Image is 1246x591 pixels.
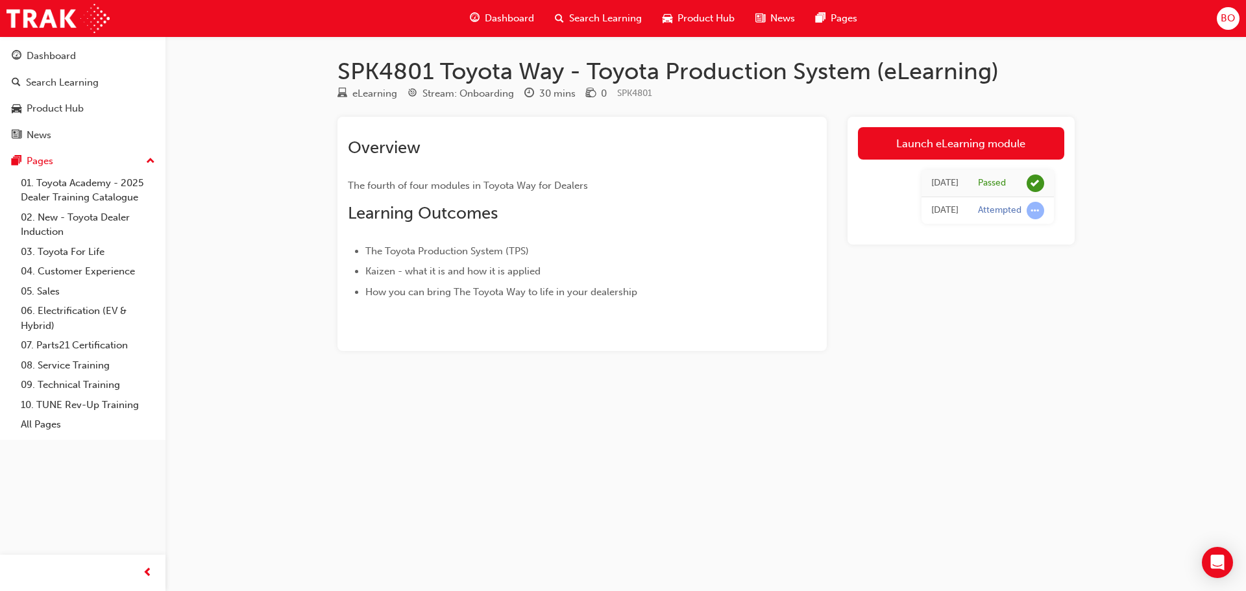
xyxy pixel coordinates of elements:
[26,75,99,90] div: Search Learning
[12,77,21,89] span: search-icon
[586,88,596,100] span: money-icon
[27,128,51,143] div: News
[5,149,160,173] button: Pages
[539,86,576,101] div: 30 mins
[337,88,347,100] span: learningResourceType_ELEARNING-icon
[544,5,652,32] a: search-iconSearch Learning
[858,127,1064,160] a: Launch eLearning module
[16,261,160,282] a: 04. Customer Experience
[470,10,480,27] span: guage-icon
[816,10,825,27] span: pages-icon
[831,11,857,26] span: Pages
[931,176,959,191] div: Thu Sep 25 2025 12:27:36 GMT+1000 (Australian Eastern Standard Time)
[5,42,160,149] button: DashboardSearch LearningProduct HubNews
[569,11,642,26] span: Search Learning
[586,86,607,102] div: Price
[12,51,21,62] span: guage-icon
[663,10,672,27] span: car-icon
[365,265,541,277] span: Kaizen - what it is and how it is applied
[16,335,160,356] a: 07. Parts21 Certification
[459,5,544,32] a: guage-iconDashboard
[422,86,514,101] div: Stream: Onboarding
[16,173,160,208] a: 01. Toyota Academy - 2025 Dealer Training Catalogue
[755,10,765,27] span: news-icon
[337,86,397,102] div: Type
[27,49,76,64] div: Dashboard
[524,88,534,100] span: clock-icon
[1027,175,1044,192] span: learningRecordVerb_PASS-icon
[12,156,21,167] span: pages-icon
[770,11,795,26] span: News
[601,86,607,101] div: 0
[408,88,417,100] span: target-icon
[16,415,160,435] a: All Pages
[5,44,160,68] a: Dashboard
[408,86,514,102] div: Stream
[16,282,160,302] a: 05. Sales
[27,154,53,169] div: Pages
[745,5,805,32] a: news-iconNews
[348,138,421,158] span: Overview
[16,242,160,262] a: 03. Toyota For Life
[348,203,498,223] span: Learning Outcomes
[5,71,160,95] a: Search Learning
[27,101,84,116] div: Product Hub
[978,177,1006,189] div: Passed
[16,208,160,242] a: 02. New - Toyota Dealer Induction
[1221,11,1235,26] span: BO
[1217,7,1240,30] button: BO
[678,11,735,26] span: Product Hub
[143,565,153,581] span: prev-icon
[931,203,959,218] div: Thu Sep 25 2025 12:00:03 GMT+1000 (Australian Eastern Standard Time)
[365,286,637,298] span: How you can bring The Toyota Way to life in your dealership
[12,130,21,141] span: news-icon
[1027,202,1044,219] span: learningRecordVerb_ATTEMPT-icon
[348,180,588,191] span: The fourth of four modules in Toyota Way for Dealers
[978,204,1021,217] div: Attempted
[146,153,155,170] span: up-icon
[16,375,160,395] a: 09. Technical Training
[5,97,160,121] a: Product Hub
[652,5,745,32] a: car-iconProduct Hub
[524,86,576,102] div: Duration
[1202,547,1233,578] div: Open Intercom Messenger
[5,123,160,147] a: News
[337,57,1075,86] h1: SPK4801 Toyota Way - Toyota Production System (eLearning)
[352,86,397,101] div: eLearning
[365,245,529,257] span: The Toyota Production System (TPS)
[16,395,160,415] a: 10. TUNE Rev-Up Training
[617,88,652,99] span: Learning resource code
[555,10,564,27] span: search-icon
[16,301,160,335] a: 06. Electrification (EV & Hybrid)
[485,11,534,26] span: Dashboard
[16,356,160,376] a: 08. Service Training
[805,5,868,32] a: pages-iconPages
[12,103,21,115] span: car-icon
[6,4,110,33] img: Trak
